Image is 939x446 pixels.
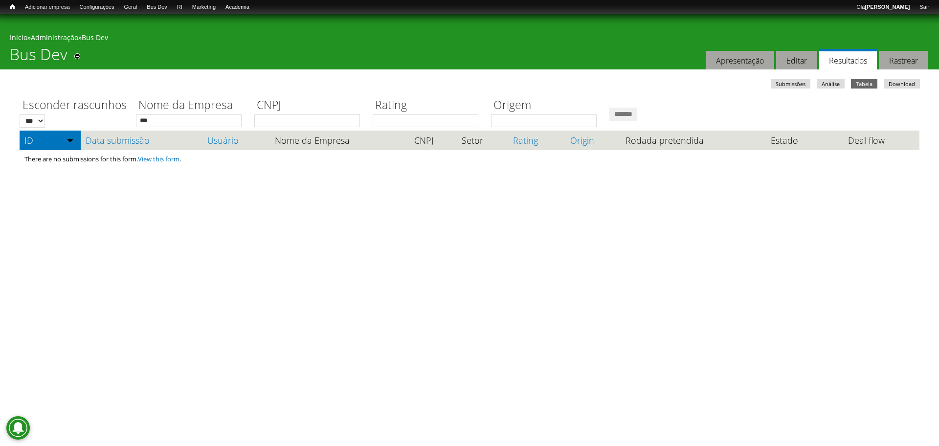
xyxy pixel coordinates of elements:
[373,97,485,114] label: Rating
[457,131,508,150] th: Setor
[776,51,817,70] a: Editar
[570,135,616,145] a: Origin
[86,135,198,145] a: Data submissão
[75,2,119,12] a: Configurações
[513,135,560,145] a: Rating
[409,131,457,150] th: CNPJ
[187,2,221,12] a: Marketing
[24,135,76,145] a: ID
[207,135,265,145] a: Usuário
[20,2,75,12] a: Adicionar empresa
[491,97,603,114] label: Origem
[31,33,78,42] a: Administração
[706,51,774,70] a: Apresentação
[843,131,919,150] th: Deal flow
[221,2,254,12] a: Academia
[621,131,765,150] th: Rodada pretendida
[172,2,187,12] a: RI
[20,150,919,168] td: There are no submissions for this form. .
[10,45,67,69] h1: Bus Dev
[771,79,810,89] a: Submissões
[20,97,130,114] label: Esconder rascunhos
[136,97,248,114] label: Nome da Empresa
[865,4,910,10] strong: [PERSON_NAME]
[766,131,827,150] th: Estado
[119,2,142,12] a: Geral
[138,155,179,163] a: View this form
[884,79,920,89] a: Download
[82,33,108,42] a: Bus Dev
[851,79,877,89] a: Tabela
[270,131,409,150] th: Nome da Empresa
[819,49,877,70] a: Resultados
[5,2,20,12] a: Início
[879,51,928,70] a: Rastrear
[142,2,172,12] a: Bus Dev
[10,3,15,10] span: Início
[817,79,845,89] a: Análise
[10,33,27,42] a: Início
[254,97,366,114] label: CNPJ
[67,137,73,143] img: ordem crescente
[10,33,929,45] div: » »
[851,2,915,12] a: Olá[PERSON_NAME]
[915,2,934,12] a: Sair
